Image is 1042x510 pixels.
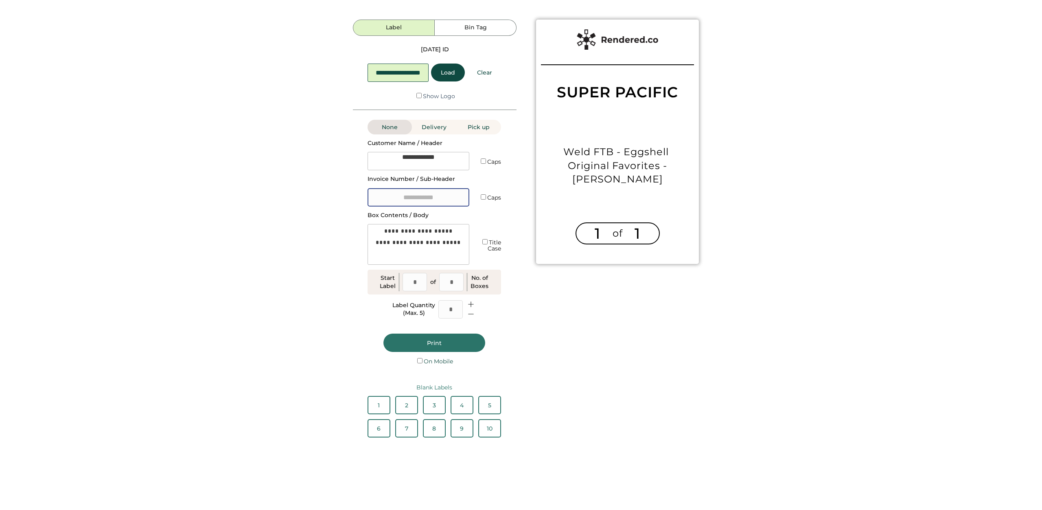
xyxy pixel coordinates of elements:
[395,396,418,414] button: 2
[593,223,603,244] div: 1
[368,175,455,183] div: Invoice Number / Sub-Header
[368,120,412,134] button: None
[431,64,465,81] button: Load
[488,239,501,252] label: Title Case
[487,194,501,201] label: Caps
[608,226,628,240] div: of
[487,158,501,165] label: Caps
[467,64,502,81] button: Clear
[395,419,418,437] button: 7
[412,120,456,134] button: Delivery
[368,139,449,147] div: Customer Name / Header
[557,85,678,99] div: SUPER PACIFIC
[368,384,501,391] div: Blank Labels
[456,120,501,134] button: Pick up
[435,20,517,36] button: Bin Tag
[471,274,488,290] div: No. of Boxes
[421,46,449,54] div: [DATE] ID
[424,358,453,365] label: On Mobile
[423,92,455,100] label: Show Logo
[430,278,436,286] div: of
[577,29,658,50] img: Rendered%20Label%20Logo%402x.png
[353,20,435,36] button: Label
[368,396,390,414] button: 1
[368,211,429,220] div: Box Contents / Body
[380,274,396,290] div: Start Label
[633,223,643,244] div: 1
[541,145,694,186] div: Weld FTB - Eggshell Original Favorites - [PERSON_NAME]
[368,419,390,437] button: 6
[451,396,473,414] button: 4
[423,396,446,414] button: 3
[451,419,473,437] button: 9
[383,334,485,352] button: Print
[392,301,435,317] div: Label Quantity (Max. 5)
[478,396,501,414] button: 5
[423,419,446,437] button: 8
[478,419,501,437] button: 10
